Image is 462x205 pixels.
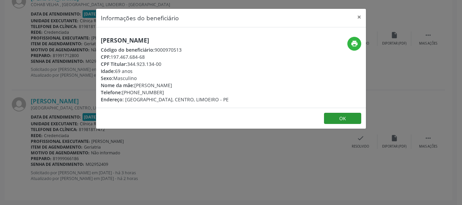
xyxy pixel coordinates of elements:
[351,40,358,47] i: print
[101,89,122,96] span: Telefone:
[101,14,179,22] h5: Informações do beneficiário
[101,68,115,74] span: Idade:
[101,60,229,68] div: 344.923.134-00
[101,89,229,96] div: [PHONE_NUMBER]
[125,96,229,103] span: [GEOGRAPHIC_DATA], CENTRO, LIMOEIRO - PE
[101,47,155,53] span: Código do beneficiário:
[347,37,361,51] button: print
[101,75,229,82] div: Masculino
[101,82,134,88] span: Nome da mãe:
[101,46,229,53] div: 9000970513
[101,68,229,75] div: 69 anos
[101,82,229,89] div: [PERSON_NAME]
[352,9,366,25] button: Close
[101,75,113,81] span: Sexo:
[101,53,229,60] div: 197.467.684-68
[101,61,127,67] span: CPF Titular:
[101,96,124,103] span: Endereço:
[101,54,111,60] span: CPF:
[101,37,229,44] h5: [PERSON_NAME]
[324,113,361,124] button: OK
